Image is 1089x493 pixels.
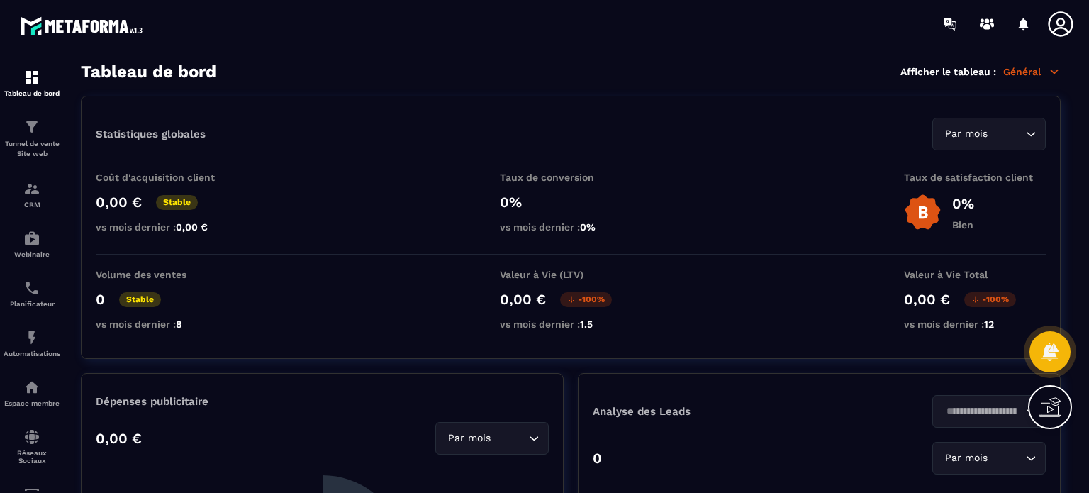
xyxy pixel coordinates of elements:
[23,69,40,86] img: formation
[23,118,40,135] img: formation
[156,195,198,210] p: Stable
[176,318,182,330] span: 8
[4,418,60,475] a: social-networksocial-networkRéseaux Sociaux
[435,422,549,455] div: Search for option
[942,450,990,466] span: Par mois
[445,431,493,446] span: Par mois
[96,128,206,140] p: Statistiques globales
[984,318,994,330] span: 12
[904,172,1046,183] p: Taux de satisfaction client
[96,430,142,447] p: 0,00 €
[96,221,238,233] p: vs mois dernier :
[96,395,549,408] p: Dépenses publicitaire
[4,89,60,97] p: Tableau de bord
[23,279,40,297] img: scheduler
[952,219,974,231] p: Bien
[990,126,1022,142] input: Search for option
[904,269,1046,280] p: Valeur à Vie Total
[580,318,593,330] span: 1.5
[932,395,1046,428] div: Search for option
[119,292,161,307] p: Stable
[96,269,238,280] p: Volume des ventes
[176,221,208,233] span: 0,00 €
[593,450,602,467] p: 0
[96,172,238,183] p: Coût d'acquisition client
[500,221,642,233] p: vs mois dernier :
[20,13,147,39] img: logo
[942,126,990,142] span: Par mois
[500,194,642,211] p: 0%
[904,291,950,308] p: 0,00 €
[96,318,238,330] p: vs mois dernier :
[500,269,642,280] p: Valeur à Vie (LTV)
[1003,65,1061,78] p: Général
[904,318,1046,330] p: vs mois dernier :
[4,170,60,219] a: formationformationCRM
[4,399,60,407] p: Espace membre
[4,350,60,358] p: Automatisations
[493,431,525,446] input: Search for option
[4,250,60,258] p: Webinaire
[900,66,996,77] p: Afficher le tableau :
[4,139,60,159] p: Tunnel de vente Site web
[942,404,1022,419] input: Search for option
[4,219,60,269] a: automationsautomationsWebinaire
[952,195,974,212] p: 0%
[4,108,60,170] a: formationformationTunnel de vente Site web
[4,449,60,465] p: Réseaux Sociaux
[23,379,40,396] img: automations
[4,368,60,418] a: automationsautomationsEspace membre
[23,329,40,346] img: automations
[23,230,40,247] img: automations
[23,428,40,445] img: social-network
[81,62,216,82] h3: Tableau de bord
[990,450,1022,466] input: Search for option
[500,172,642,183] p: Taux de conversion
[96,291,105,308] p: 0
[500,318,642,330] p: vs mois dernier :
[4,201,60,209] p: CRM
[904,194,942,231] img: b-badge-o.b3b20ee6.svg
[96,194,142,211] p: 0,00 €
[932,118,1046,150] div: Search for option
[4,58,60,108] a: formationformationTableau de bord
[964,292,1016,307] p: -100%
[4,269,60,318] a: schedulerschedulerPlanificateur
[4,318,60,368] a: automationsautomationsAutomatisations
[500,291,546,308] p: 0,00 €
[4,300,60,308] p: Planificateur
[593,405,820,418] p: Analyse des Leads
[580,221,596,233] span: 0%
[932,442,1046,475] div: Search for option
[560,292,612,307] p: -100%
[23,180,40,197] img: formation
